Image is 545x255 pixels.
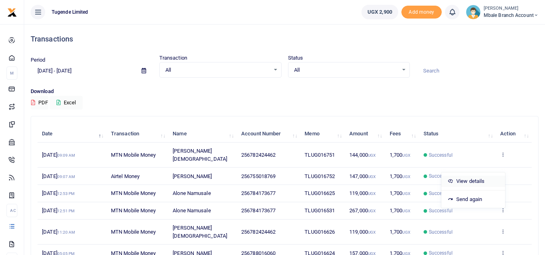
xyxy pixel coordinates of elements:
a: View details [441,176,505,187]
span: Successful [429,172,453,180]
span: 119,000 [349,229,376,235]
label: Transaction [159,54,187,62]
small: UGX [402,153,410,158]
small: UGX [402,209,410,213]
small: UGX [368,174,376,179]
span: TLUG016752 [305,173,335,179]
button: PDF [31,96,48,110]
input: Search [416,64,539,78]
small: [PERSON_NAME] [484,5,539,12]
img: profile-user [466,5,480,19]
th: Transaction: activate to sort column ascending [106,125,168,143]
span: 256755018769 [241,173,276,179]
span: MTN Mobile Money [111,229,156,235]
li: Wallet ballance [358,5,401,19]
th: Status: activate to sort column ascending [419,125,496,143]
span: TLUG016751 [305,152,335,158]
small: UGX [368,153,376,158]
span: 267,000 [349,207,376,214]
label: Period [31,56,46,64]
span: Successful [429,207,453,214]
span: [DATE] [42,229,75,235]
span: 256784173677 [241,207,276,214]
li: Toup your wallet [401,6,442,19]
button: Excel [50,96,83,110]
p: Download [31,87,539,96]
span: 144,000 [349,152,376,158]
span: TLUG016626 [305,229,335,235]
label: Status [288,54,303,62]
small: UGX [368,230,376,234]
input: select period [31,64,135,78]
span: All [294,66,399,74]
span: MTN Mobile Money [111,152,156,158]
th: Fees: activate to sort column ascending [385,125,419,143]
th: Account Number: activate to sort column ascending [237,125,300,143]
span: [PERSON_NAME] [173,173,212,179]
a: logo-small logo-large logo-large [7,9,17,15]
th: Memo: activate to sort column ascending [300,125,345,143]
li: Ac [6,204,17,217]
span: Mbale Branch Account [484,12,539,19]
img: logo-small [7,8,17,17]
span: [DATE] [42,190,75,196]
small: 11:20 AM [57,230,75,234]
small: UGX [368,191,376,196]
small: UGX [402,174,410,179]
span: UGX 2,900 [368,8,392,16]
span: [PERSON_NAME][DEMOGRAPHIC_DATA] [173,148,227,162]
span: 1,700 [390,152,410,158]
span: 1,700 [390,229,410,235]
span: Alone Namusale [173,207,211,214]
small: 12:51 PM [57,209,75,213]
h4: Transactions [31,35,539,44]
span: Alone Namusale [173,190,211,196]
span: 1,700 [390,207,410,214]
span: [DATE] [42,152,75,158]
span: 119,000 [349,190,376,196]
span: 256784173677 [241,190,276,196]
th: Date: activate to sort column descending [38,125,106,143]
span: 256782424462 [241,229,276,235]
a: Send again [441,194,505,205]
span: Successful [429,151,453,159]
small: UGX [368,209,376,213]
small: UGX [402,230,410,234]
span: Add money [401,6,442,19]
span: 147,000 [349,173,376,179]
span: 1,700 [390,190,410,196]
span: Airtel Money [111,173,140,179]
span: TLUG016531 [305,207,335,214]
a: profile-user [PERSON_NAME] Mbale Branch Account [466,5,539,19]
span: MTN Mobile Money [111,207,156,214]
span: [DATE] [42,207,75,214]
th: Amount: activate to sort column ascending [345,125,385,143]
th: Name: activate to sort column ascending [168,125,237,143]
span: Successful [429,190,453,197]
li: M [6,66,17,80]
span: TLUG016625 [305,190,335,196]
small: 09:09 AM [57,153,75,158]
span: Successful [429,228,453,236]
a: Add money [401,8,442,15]
span: [DATE] [42,173,75,179]
small: 12:53 PM [57,191,75,196]
span: [PERSON_NAME][DEMOGRAPHIC_DATA] [173,225,227,239]
span: 256782424462 [241,152,276,158]
span: All [165,66,270,74]
small: 09:07 AM [57,174,75,179]
span: Tugende Limited [48,8,92,16]
th: Action: activate to sort column ascending [496,125,532,143]
span: 1,700 [390,173,410,179]
small: UGX [402,191,410,196]
a: UGX 2,900 [361,5,398,19]
span: MTN Mobile Money [111,190,156,196]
